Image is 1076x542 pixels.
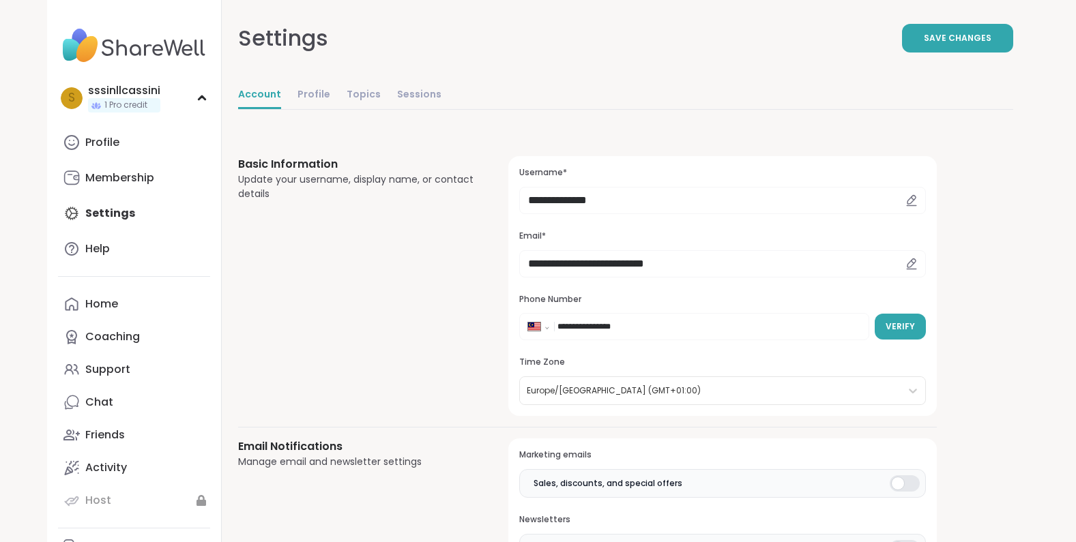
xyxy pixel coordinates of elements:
[534,477,682,490] span: Sales, discounts, and special offers
[519,294,925,305] h3: Phone Number
[297,82,330,109] a: Profile
[58,288,210,320] a: Home
[238,22,328,55] div: Settings
[85,362,130,377] div: Support
[85,395,113,410] div: Chat
[58,484,210,517] a: Host
[886,320,915,333] span: Verify
[68,89,75,107] span: s
[85,170,154,185] div: Membership
[58,419,210,451] a: Friends
[58,451,210,484] a: Activity
[58,320,210,353] a: Coaching
[347,82,381,109] a: Topics
[902,24,1013,52] button: Save Changes
[519,514,925,526] h3: Newsletters
[519,449,925,461] h3: Marketing emails
[58,232,210,265] a: Help
[85,241,110,256] div: Help
[85,297,118,312] div: Home
[238,172,476,201] div: Update your username, display name, or contact details
[85,493,111,508] div: Host
[875,314,926,340] button: Verify
[397,82,441,109] a: Sessions
[85,427,125,442] div: Friends
[85,460,127,475] div: Activity
[85,135,119,150] div: Profile
[85,329,140,344] div: Coaching
[519,357,925,368] h3: Time Zone
[238,82,281,109] a: Account
[924,32,991,44] span: Save Changes
[238,438,476,455] h3: Email Notifications
[519,230,925,242] h3: Email*
[58,353,210,386] a: Support
[58,162,210,194] a: Membership
[104,100,147,111] span: 1 Pro credit
[238,156,476,172] h3: Basic Information
[88,83,160,98] div: sssinllcassini
[238,455,476,469] div: Manage email and newsletter settings
[58,22,210,70] img: ShareWell Nav Logo
[58,386,210,419] a: Chat
[58,126,210,159] a: Profile
[519,167,925,179] h3: Username*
